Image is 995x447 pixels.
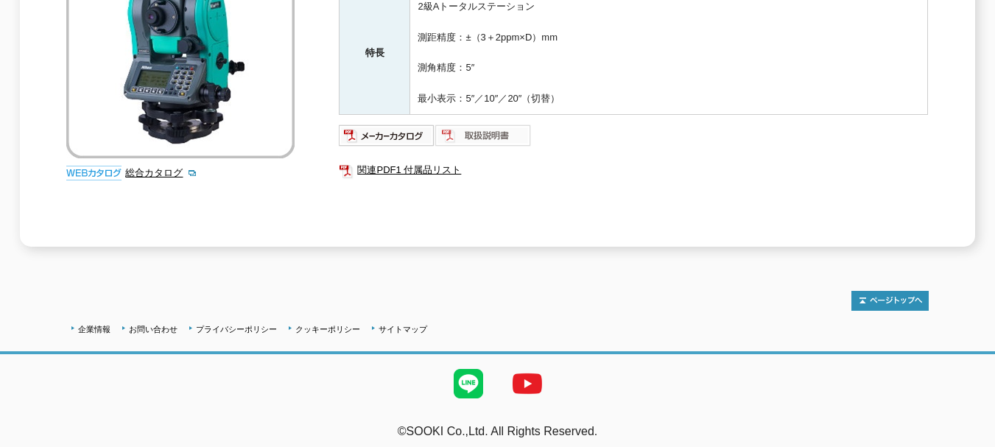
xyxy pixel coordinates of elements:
a: メーカーカタログ [339,133,435,144]
a: 取扱説明書 [435,133,532,144]
a: 関連PDF1 付属品リスト [339,161,928,180]
img: トップページへ [851,291,929,311]
img: 取扱説明書 [435,124,532,147]
a: 総合カタログ [125,167,197,178]
img: YouTube [498,354,557,413]
a: サイトマップ [379,325,427,334]
a: クッキーポリシー [295,325,360,334]
a: お問い合わせ [129,325,177,334]
img: メーカーカタログ [339,124,435,147]
img: LINE [439,354,498,413]
a: 企業情報 [78,325,110,334]
img: webカタログ [66,166,122,180]
a: プライバシーポリシー [196,325,277,334]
